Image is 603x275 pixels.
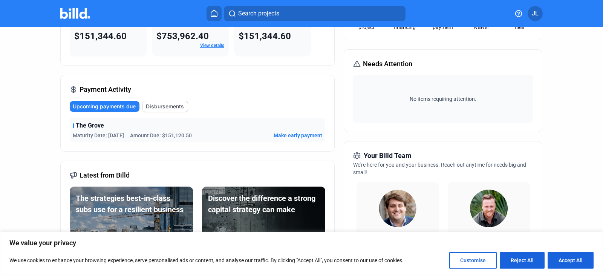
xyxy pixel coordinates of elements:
[528,6,543,21] button: JL
[73,103,136,110] span: Upcoming payments due
[363,59,412,69] span: Needs Attention
[146,103,184,110] span: Disbursements
[9,239,594,248] p: We value your privacy
[80,84,131,95] span: Payment Activity
[379,190,416,227] img: Relationship Manager
[449,252,497,269] button: Customise
[500,252,545,269] button: Reject All
[74,31,127,41] span: $151,344.60
[60,8,90,19] img: Billd Company Logo
[548,252,594,269] button: Accept All
[142,101,188,112] button: Disbursements
[70,101,139,112] button: Upcoming payments due
[76,193,187,215] div: The strategies best-in-class subs use for a resilient business
[76,121,104,130] span: The Grove
[364,150,412,161] span: Your Billd Team
[372,231,423,239] span: [PERSON_NAME]
[80,170,130,181] span: Latest from Billd
[73,132,124,139] span: Maturity Date: [DATE]
[238,9,279,18] span: Search projects
[353,162,526,175] span: We're here for you and your business. Reach out anytime for needs big and small!
[208,193,319,215] div: Discover the difference a strong capital strategy can make
[200,43,224,48] a: View details
[463,231,514,239] span: [PERSON_NAME]
[239,31,291,41] span: $151,344.60
[470,190,508,227] img: Territory Manager
[156,31,209,41] span: $753,962.40
[9,256,404,265] p: We use cookies to enhance your browsing experience, serve personalised ads or content, and analys...
[224,6,406,21] button: Search projects
[130,132,192,139] span: Amount Due: $151,120.50
[356,95,530,103] span: No items requiring attention.
[274,132,322,139] button: Make early payment
[532,9,539,18] span: JL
